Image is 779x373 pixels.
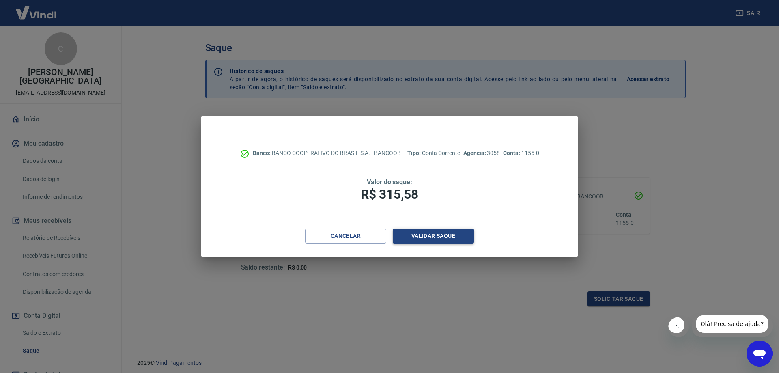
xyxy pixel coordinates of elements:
[463,150,487,156] span: Agência:
[747,341,773,367] iframe: Botão para abrir a janela de mensagens
[361,187,418,202] span: R$ 315,58
[503,150,521,156] span: Conta:
[692,315,773,337] iframe: Mensagem da empresa
[393,229,474,244] button: Validar saque
[305,229,386,244] button: Cancelar
[503,149,539,157] p: 1155-0
[253,150,272,156] span: Banco:
[407,149,460,157] p: Conta Corrente
[463,149,500,157] p: 3058
[407,150,422,156] span: Tipo:
[668,317,689,337] iframe: Fechar mensagem
[367,178,412,186] span: Valor do saque:
[253,149,401,157] p: BANCO COOPERATIVO DO BRASIL S.A. - BANCOOB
